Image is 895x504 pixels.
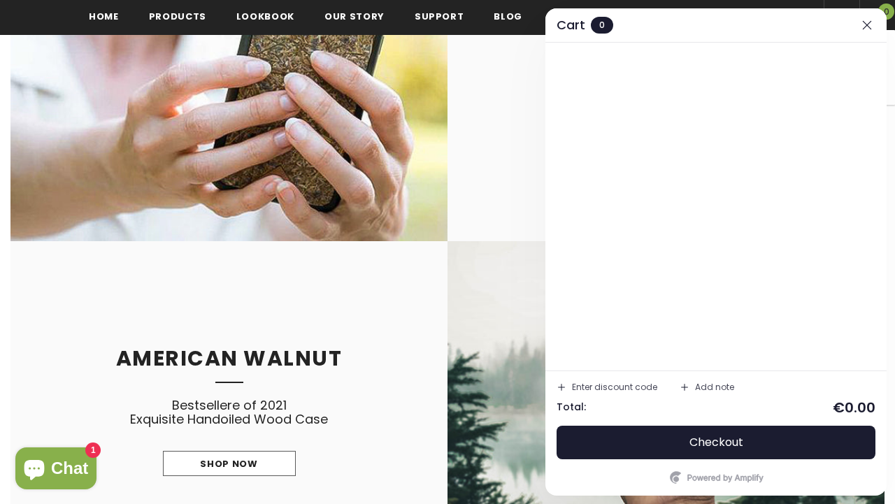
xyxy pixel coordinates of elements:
[116,343,343,373] span: American Walnut
[859,6,895,23] a: 0
[637,118,694,131] span: Shop Now
[878,3,894,20] span: 0
[236,10,294,23] span: Lookbook
[11,447,101,493] inbox-online-store-chat: Shopify online store chat
[650,10,670,23] span: B2B
[657,41,881,55] p: Your cart is currently empty.
[163,451,296,476] a: Shop Now
[494,10,522,23] span: Blog
[324,10,385,23] span: Our Story
[580,57,752,89] span: Fully recyclable phone case with the scent of nature.
[89,10,119,23] span: Home
[130,396,328,428] span: Bestsellere of 2021 Exquisite Handoiled Wood Case
[552,10,620,23] span: Giving back
[700,10,803,23] span: Track your order
[600,112,733,137] a: Shop Now
[657,66,881,91] a: Continue Shopping
[200,457,257,470] span: Shop Now
[415,10,464,23] span: support
[149,10,206,23] span: Products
